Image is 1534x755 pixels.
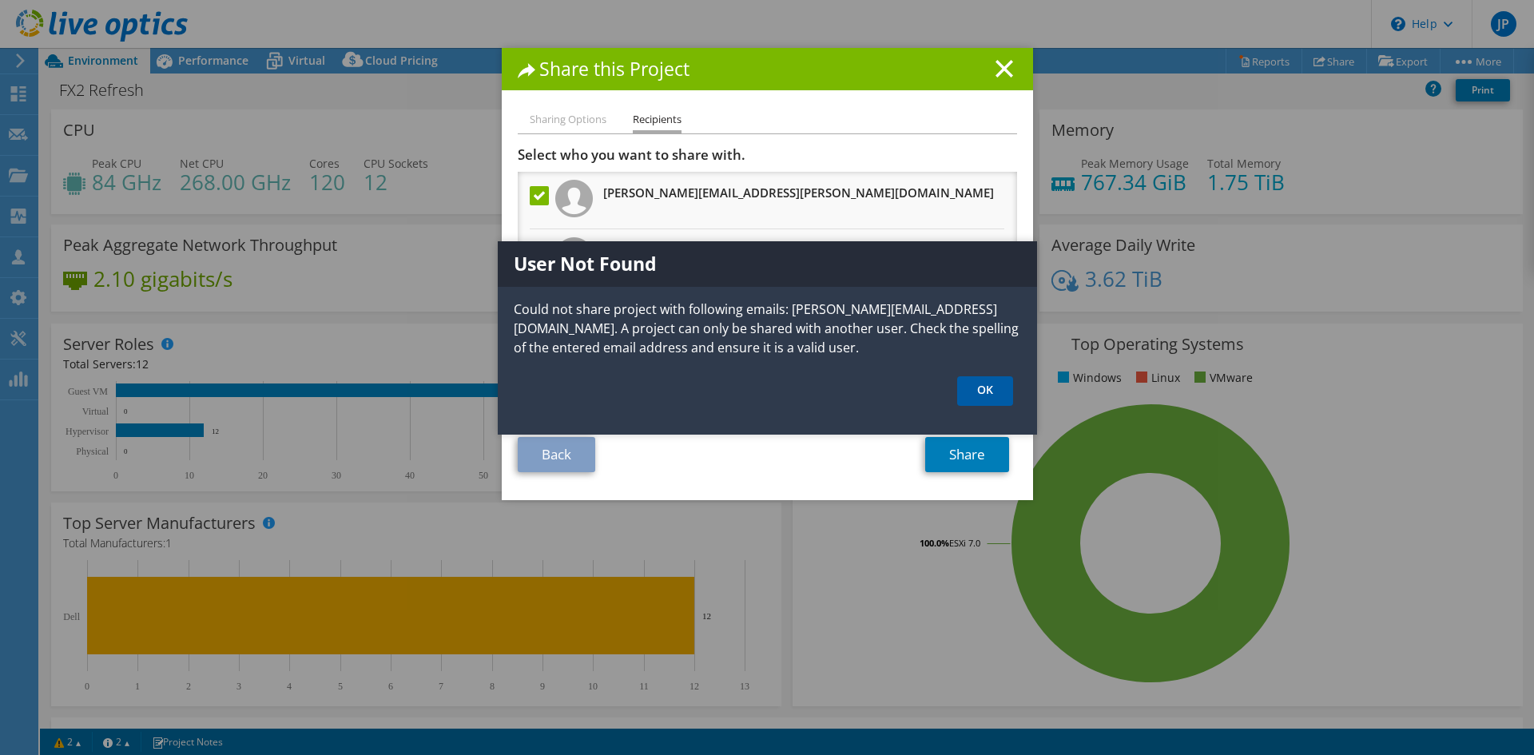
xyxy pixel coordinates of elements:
p: Could not share project with following emails: [PERSON_NAME][EMAIL_ADDRESS][DOMAIN_NAME]. A proje... [498,300,1037,357]
h3: Select who you want to share with. [518,146,1017,164]
img: user.png [555,237,593,275]
img: user.png [555,180,593,217]
h1: User Not Found [498,241,1037,287]
h3: [PERSON_NAME][EMAIL_ADDRESS][DOMAIN_NAME] [603,237,899,263]
h1: Share this Project [518,60,1017,78]
h3: [PERSON_NAME][EMAIL_ADDRESS][PERSON_NAME][DOMAIN_NAME] [603,180,994,205]
li: Sharing Options [530,110,606,130]
a: Share [925,437,1009,472]
li: Recipients [633,110,682,133]
a: OK [957,376,1013,406]
a: Back [518,437,595,472]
